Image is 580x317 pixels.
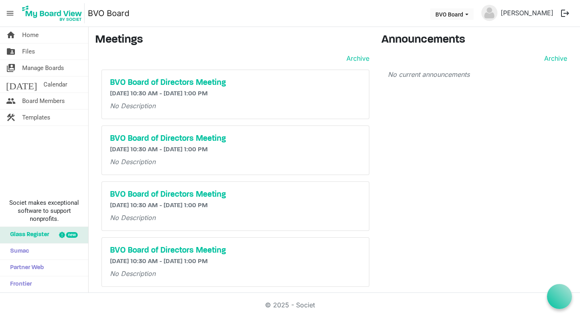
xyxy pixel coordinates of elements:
button: BVO Board dropdownbutton [430,8,474,20]
span: folder_shared [6,43,16,60]
a: BVO Board of Directors Meeting [110,134,361,144]
img: My Board View Logo [20,3,85,23]
a: BVO Board of Directors Meeting [110,246,361,255]
h6: [DATE] 10:30 AM - [DATE] 1:00 PM [110,202,361,210]
p: No Description [110,101,361,111]
span: Societ makes exceptional software to support nonprofits. [4,199,85,223]
span: switch_account [6,60,16,76]
span: Templates [22,109,50,126]
span: Board Members [22,93,65,109]
span: [DATE] [6,76,37,93]
a: [PERSON_NAME] [497,5,557,21]
h6: [DATE] 10:30 AM - [DATE] 1:00 PM [110,146,361,154]
h6: [DATE] 10:30 AM - [DATE] 1:00 PM [110,258,361,266]
div: new [66,232,78,238]
a: © 2025 - Societ [265,301,315,309]
span: Partner Web [6,260,44,276]
h6: [DATE] 10:30 AM - [DATE] 1:00 PM [110,90,361,98]
span: Glass Register [6,227,49,243]
p: No current announcements [388,70,568,79]
a: Archive [541,54,567,63]
h3: Meetings [95,33,369,47]
span: Manage Boards [22,60,64,76]
img: no-profile-picture.svg [481,5,497,21]
span: Frontier [6,276,32,292]
a: My Board View Logo [20,3,88,23]
span: construction [6,109,16,126]
h3: Announcements [381,33,574,47]
button: logout [557,5,574,22]
span: Files [22,43,35,60]
span: menu [2,6,18,21]
span: home [6,27,16,43]
p: No Description [110,269,361,278]
p: No Description [110,213,361,222]
a: BVO Board [88,5,129,21]
a: BVO Board of Directors Meeting [110,78,361,88]
span: Home [22,27,39,43]
a: BVO Board of Directors Meeting [110,190,361,200]
a: Archive [343,54,369,63]
span: Sumac [6,243,29,259]
span: people [6,93,16,109]
p: No Description [110,157,361,167]
span: Calendar [43,76,67,93]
